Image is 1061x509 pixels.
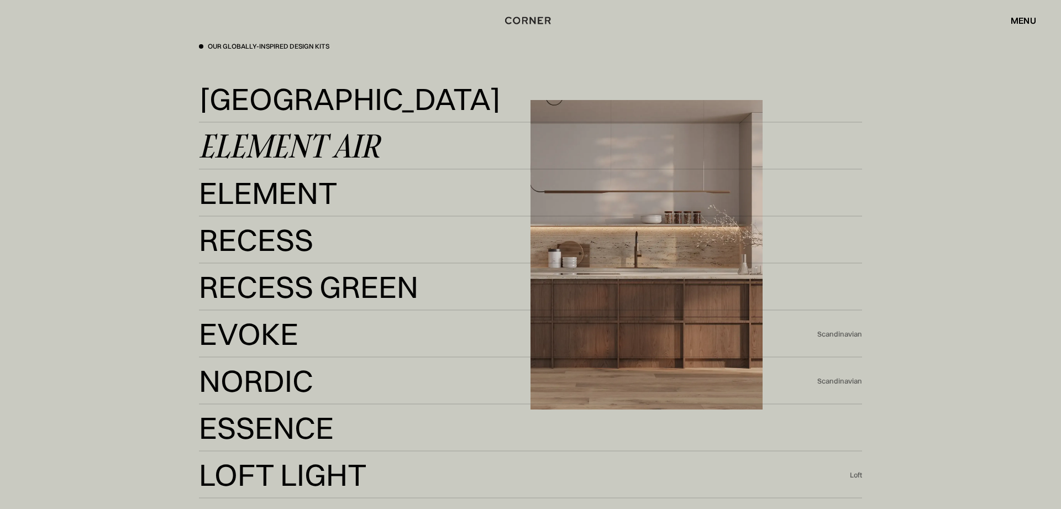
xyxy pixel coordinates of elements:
div: Element [199,206,326,233]
div: Element Air [199,133,380,159]
a: Loft LightLoft Light [199,461,850,489]
div: Recess [199,227,313,253]
div: Nordic [199,394,307,421]
div: Loft Light [199,461,367,488]
a: [GEOGRAPHIC_DATA][GEOGRAPHIC_DATA] [199,86,862,113]
div: Essence [199,414,334,441]
div: Scandinavian [817,329,862,339]
div: Essence [199,441,315,468]
div: Nordic [199,368,313,394]
a: Recess GreenRecess Green [199,274,862,301]
div: Our globally-inspired design kits [208,42,329,51]
div: Evoke [199,321,298,347]
div: [GEOGRAPHIC_DATA] [199,112,482,139]
a: RecessRecess [199,227,862,254]
a: home [492,13,569,28]
div: Evoke [199,347,288,374]
div: Element [199,180,338,206]
div: [GEOGRAPHIC_DATA] [199,86,501,112]
div: menu [1000,11,1036,30]
div: Scandinavian [817,376,862,386]
div: menu [1011,16,1036,25]
div: Recess Green [199,274,418,300]
a: EvokeEvoke [199,321,817,348]
div: Recess [199,253,297,280]
div: Recess Green [199,300,394,327]
a: ElementElement [199,180,862,207]
div: Loft [850,470,862,480]
a: EssenceEssence [199,414,862,442]
a: Element Air [199,133,862,160]
a: NordicNordic [199,368,817,395]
